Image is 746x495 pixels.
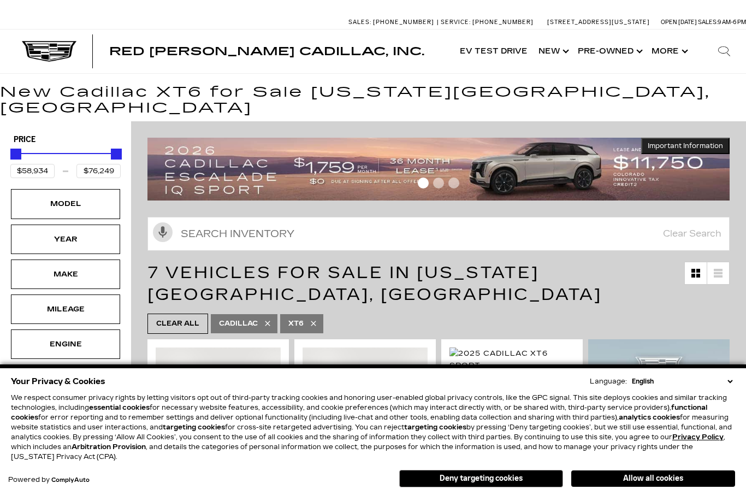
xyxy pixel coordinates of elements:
span: [PHONE_NUMBER] [373,19,434,26]
a: Privacy Policy [672,433,724,441]
span: Go to slide 1 [418,178,429,188]
button: Deny targeting cookies [399,470,563,487]
img: 2024 Cadillac XT6 Sport [156,347,281,441]
span: Go to slide 3 [448,178,459,188]
span: Sales: [698,19,718,26]
input: Maximum [76,164,121,178]
a: Pre-Owned [572,30,646,73]
svg: Click to toggle on voice search [153,222,173,242]
div: Minimum Price [10,149,21,160]
div: Mileage [38,303,93,315]
span: 7 Vehicles for Sale in [US_STATE][GEOGRAPHIC_DATA], [GEOGRAPHIC_DATA] [147,263,602,304]
span: Clear All [156,317,199,331]
span: Cadillac [219,317,258,331]
div: Make [38,268,93,280]
div: EngineEngine [11,329,120,359]
span: 9 AM-6 PM [718,19,746,26]
span: Go to slide 2 [433,178,444,188]
div: Powered by [8,476,90,484]
div: Model [38,198,93,210]
strong: Arbitration Provision [72,443,146,451]
strong: analytics cookies [619,414,680,421]
div: MakeMake [11,260,120,289]
strong: targeting cookies [404,423,466,431]
div: Engine [38,338,93,350]
strong: targeting cookies [163,423,225,431]
img: 2025 Cadillac XT6 Sport [449,347,575,372]
button: Allow all cookies [571,470,735,487]
span: Important Information [648,142,723,150]
a: EV Test Drive [454,30,533,73]
img: Cadillac Dark Logo with Cadillac White Text [22,41,76,62]
h5: Price [14,135,117,145]
div: ModelModel [11,189,120,219]
select: Language Select [629,376,735,386]
a: [STREET_ADDRESS][US_STATE] [547,19,650,26]
span: [PHONE_NUMBER] [472,19,534,26]
button: More [646,30,691,73]
span: Sales: [348,19,371,26]
img: 2509-September-FOM-Escalade-IQ-Lease9 [147,138,730,200]
div: Maximum Price [111,149,122,160]
input: Minimum [10,164,55,178]
input: Search Inventory [147,217,730,251]
div: YearYear [11,225,120,254]
a: Red [PERSON_NAME] Cadillac, Inc. [109,46,424,57]
div: Price [10,145,121,178]
strong: essential cookies [89,404,150,411]
a: New [533,30,572,73]
img: 2025 Cadillac XT6 Sport [303,347,428,441]
span: Your Privacy & Cookies [11,374,105,389]
a: Sales: [PHONE_NUMBER] [348,19,437,25]
span: XT6 [288,317,304,331]
div: Language: [590,378,627,385]
p: We respect consumer privacy rights by letting visitors opt out of third-party tracking cookies an... [11,393,735,462]
span: Service: [441,19,471,26]
div: MileageMileage [11,294,120,324]
span: Red [PERSON_NAME] Cadillac, Inc. [109,45,424,58]
button: Important Information [641,138,730,154]
a: ComplyAuto [51,477,90,484]
a: Service: [PHONE_NUMBER] [437,19,536,25]
div: Year [38,233,93,245]
span: Open [DATE] [661,19,697,26]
